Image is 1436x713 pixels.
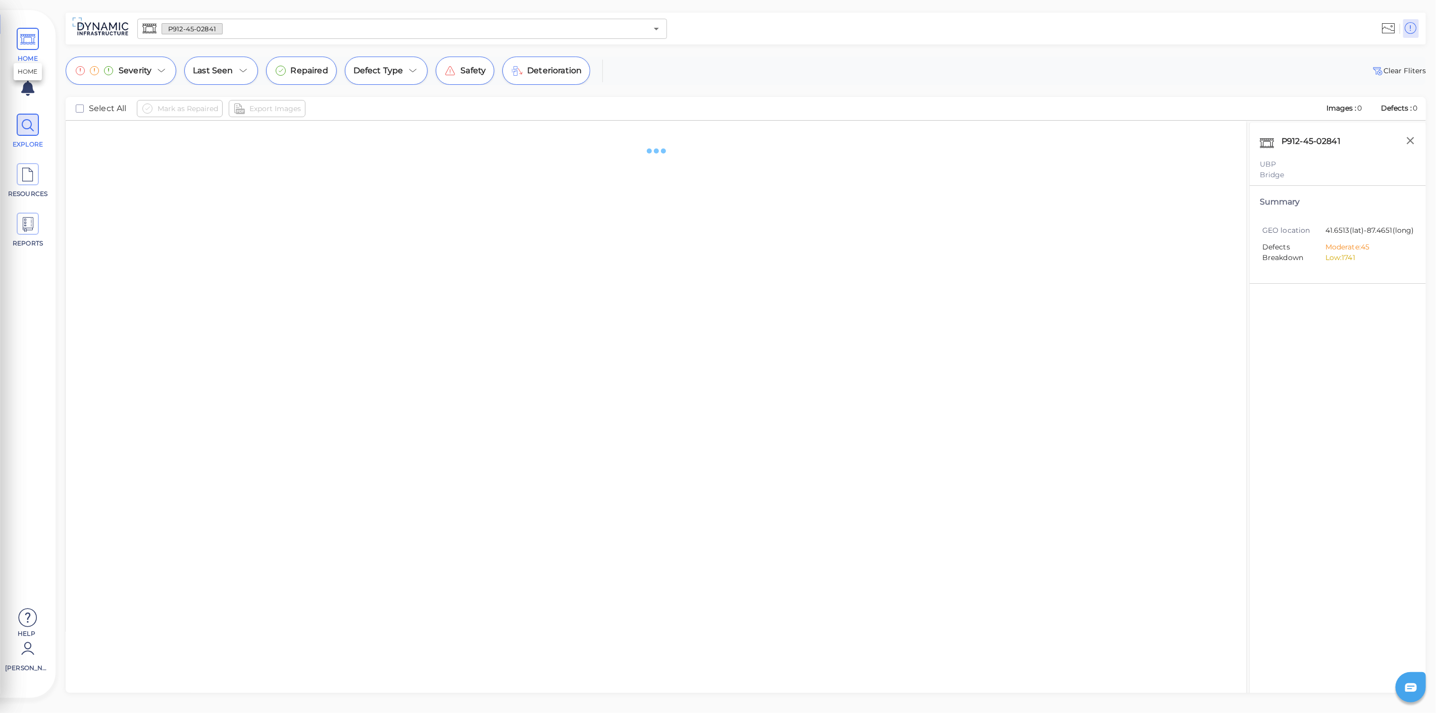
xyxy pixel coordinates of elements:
[291,65,328,77] span: Repaired
[89,103,127,115] span: Select All
[460,65,486,77] span: Safety
[1260,170,1416,180] div: Bridge
[7,239,49,248] span: REPORTS
[162,24,222,34] span: P912-45-02841
[1260,159,1416,170] div: UBP
[158,103,218,115] span: Mark as Repaired
[1260,196,1416,208] div: Summary
[649,22,663,36] button: Open
[1325,242,1408,252] li: Moderate: 45
[193,65,233,77] span: Last Seen
[7,54,49,63] span: HOME
[1358,104,1362,113] span: 0
[1325,225,1414,237] span: 41.6513 (lat) -87.4651 (long)
[1325,104,1358,113] span: Images :
[5,664,48,673] span: [PERSON_NAME]
[7,189,49,198] span: RESOURCES
[1413,104,1418,113] span: 0
[353,65,403,77] span: Defect Type
[119,65,151,77] span: Severity
[527,65,582,77] span: Deterioration
[249,103,301,115] span: Export Images
[7,140,49,149] span: EXPLORE
[5,629,48,637] span: Help
[1279,133,1354,154] div: P912-45-02841
[1325,252,1408,263] li: Low: 1741
[1380,104,1413,113] span: Defects :
[1371,65,1426,77] span: Clear Fliters
[1262,225,1325,236] span: GEO location
[1262,242,1325,263] span: Defects Breakdown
